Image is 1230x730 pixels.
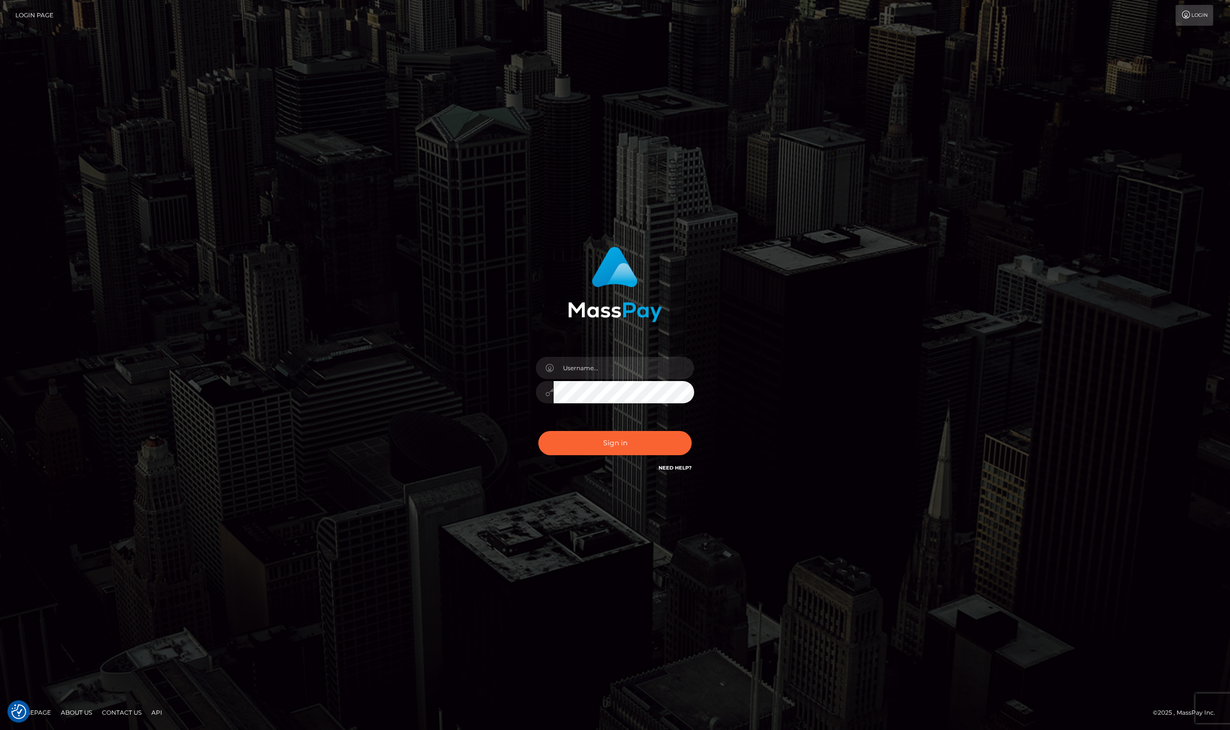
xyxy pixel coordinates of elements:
a: Homepage [11,705,55,720]
a: Login Page [15,5,53,26]
button: Consent Preferences [11,704,26,719]
img: Revisit consent button [11,704,26,719]
button: Sign in [538,431,692,455]
a: Contact Us [98,705,145,720]
img: MassPay Login [568,247,662,322]
div: © 2025 , MassPay Inc. [1153,707,1223,718]
a: Login [1176,5,1213,26]
a: API [147,705,166,720]
a: About Us [57,705,96,720]
a: Need Help? [659,465,692,471]
input: Username... [554,357,694,379]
